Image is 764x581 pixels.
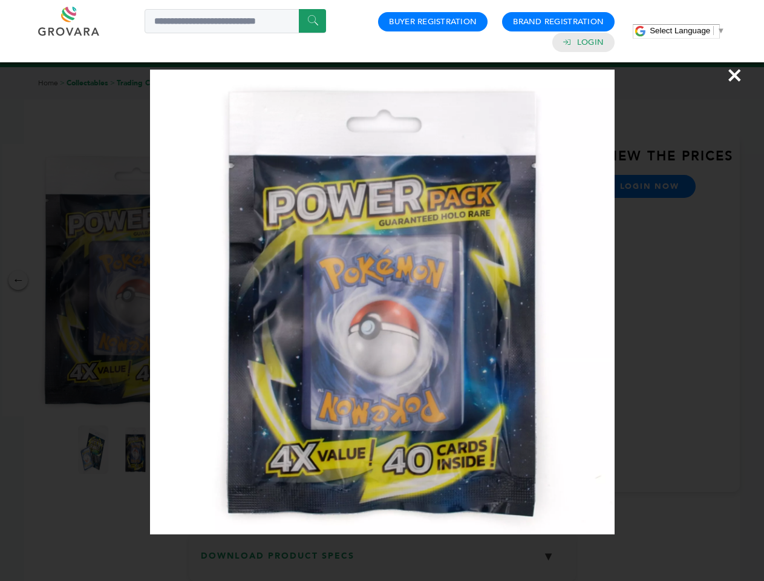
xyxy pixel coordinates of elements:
span: ▼ [717,26,725,35]
a: Brand Registration [513,16,604,27]
a: Buyer Registration [389,16,477,27]
a: Login [577,37,604,48]
a: Select Language​ [650,26,725,35]
input: Search a product or brand... [145,9,326,33]
span: × [726,58,743,92]
img: Image Preview [150,70,615,534]
span: Select Language [650,26,710,35]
